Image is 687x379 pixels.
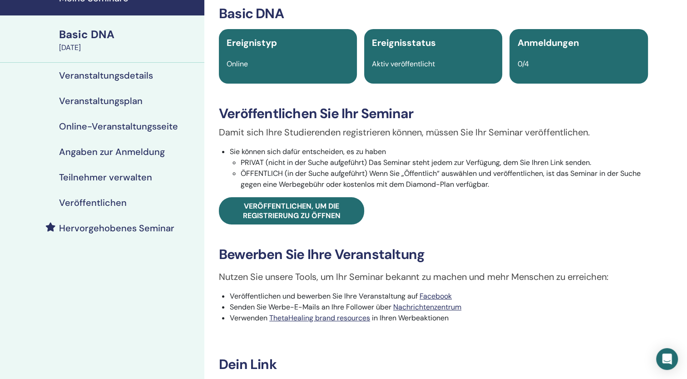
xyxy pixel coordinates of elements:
[59,27,199,42] div: Basic DNA
[219,105,648,122] h3: Veröffentlichen Sie Ihr Seminar
[219,356,648,373] h3: Dein Link
[230,146,648,190] li: Sie können sich dafür entscheiden, es zu haben
[59,70,153,81] h4: Veranstaltungsdetails
[230,291,648,302] li: Veröffentlichen und bewerben Sie Ihre Veranstaltung auf
[59,172,152,183] h4: Teilnehmer verwalten
[59,121,178,132] h4: Online-Veranstaltungsseite
[393,302,461,312] a: Nachrichtenzentrum
[372,59,435,69] span: Aktiv veröffentlicht
[227,37,277,49] span: Ereignistyp
[59,223,174,234] h4: Hervorgehobenes Seminar
[54,27,204,53] a: Basic DNA[DATE]
[269,313,370,323] a: ThetaHealing brand resources
[241,168,648,190] li: ÖFFENTLICH (in der Suche aufgeführt) Wenn Sie „Öffentlich“ auswählen und veröffentlichen, ist das...
[219,246,648,263] h3: Bewerben Sie Ihre Veranstaltung
[59,42,199,53] div: [DATE]
[219,125,648,139] p: Damit sich Ihre Studierenden registrieren können, müssen Sie Ihr Seminar veröffentlichen.
[219,270,648,284] p: Nutzen Sie unsere Tools, um Ihr Seminar bekannt zu machen und mehr Menschen zu erreichen:
[230,313,648,324] li: Verwenden in Ihren Werbeaktionen
[219,5,648,22] h3: Basic DNA
[656,348,678,370] div: Open Intercom Messenger
[517,37,578,49] span: Anmeldungen
[59,146,165,157] h4: Angaben zur Anmeldung
[230,302,648,313] li: Senden Sie Werbe-E-Mails an Ihre Follower über
[219,197,364,224] a: Veröffentlichen, um die Registrierung zu öffnen
[243,201,341,220] span: Veröffentlichen, um die Registrierung zu öffnen
[59,95,143,106] h4: Veranstaltungsplan
[420,291,452,301] a: Facebook
[241,157,648,168] li: PRIVAT (nicht in der Suche aufgeführt) Das Seminar steht jedem zur Verfügung, dem Sie Ihren Link ...
[372,37,436,49] span: Ereignisstatus
[227,59,248,69] span: Online
[517,59,529,69] span: 0/4
[59,197,127,208] h4: Veröffentlichen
